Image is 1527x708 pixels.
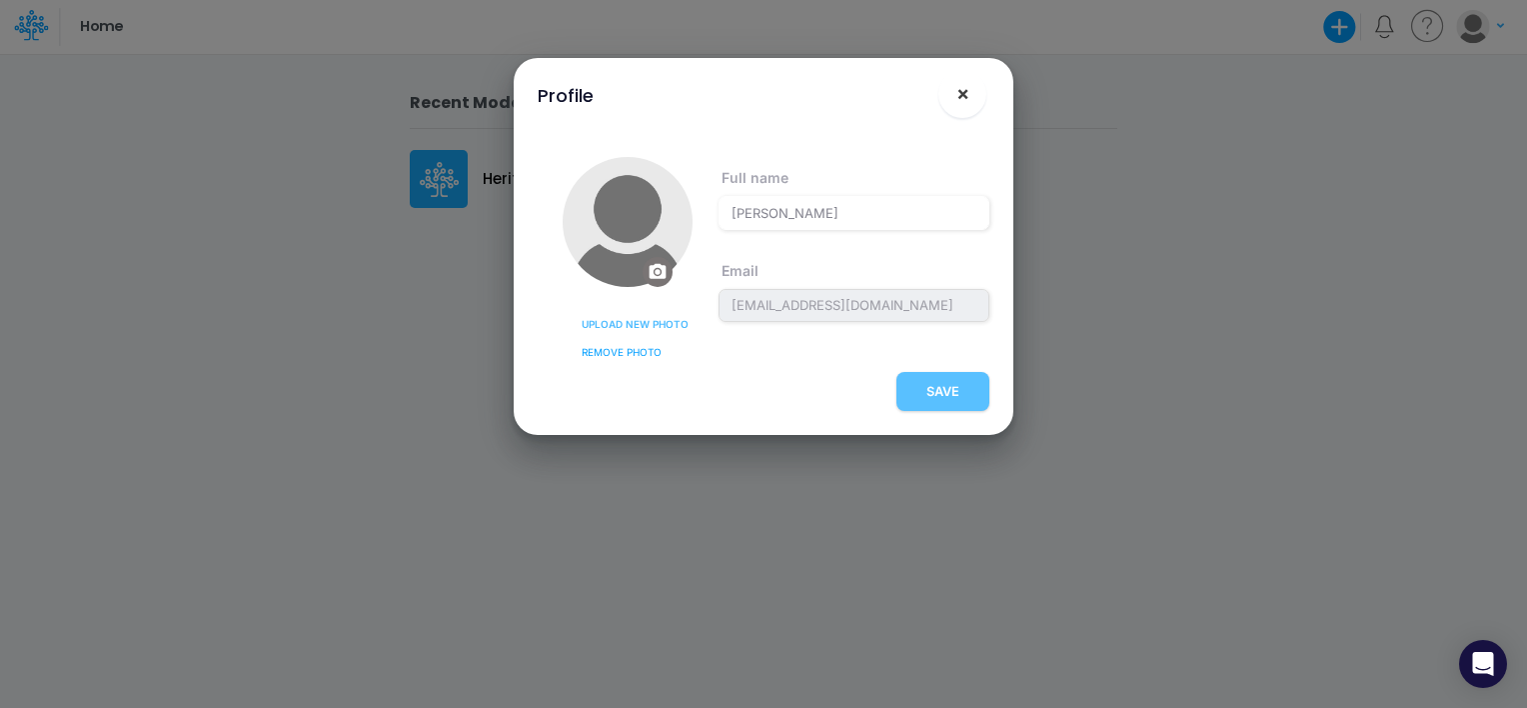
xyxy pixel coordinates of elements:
span: [EMAIL_ADDRESS][DOMAIN_NAME] [719,289,989,323]
span: Remove photo [582,346,662,358]
div: Open Intercom Messenger [1459,640,1507,688]
input: Insert your full name [719,196,989,230]
label: Full name [719,167,989,188]
div: Profile [538,82,594,109]
span: Upload new photo [582,317,689,332]
img: User Avatar [563,157,693,287]
button: Remove photo [562,340,682,360]
button: Close [938,70,986,118]
label: Email [719,260,989,281]
span: × [956,81,969,105]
